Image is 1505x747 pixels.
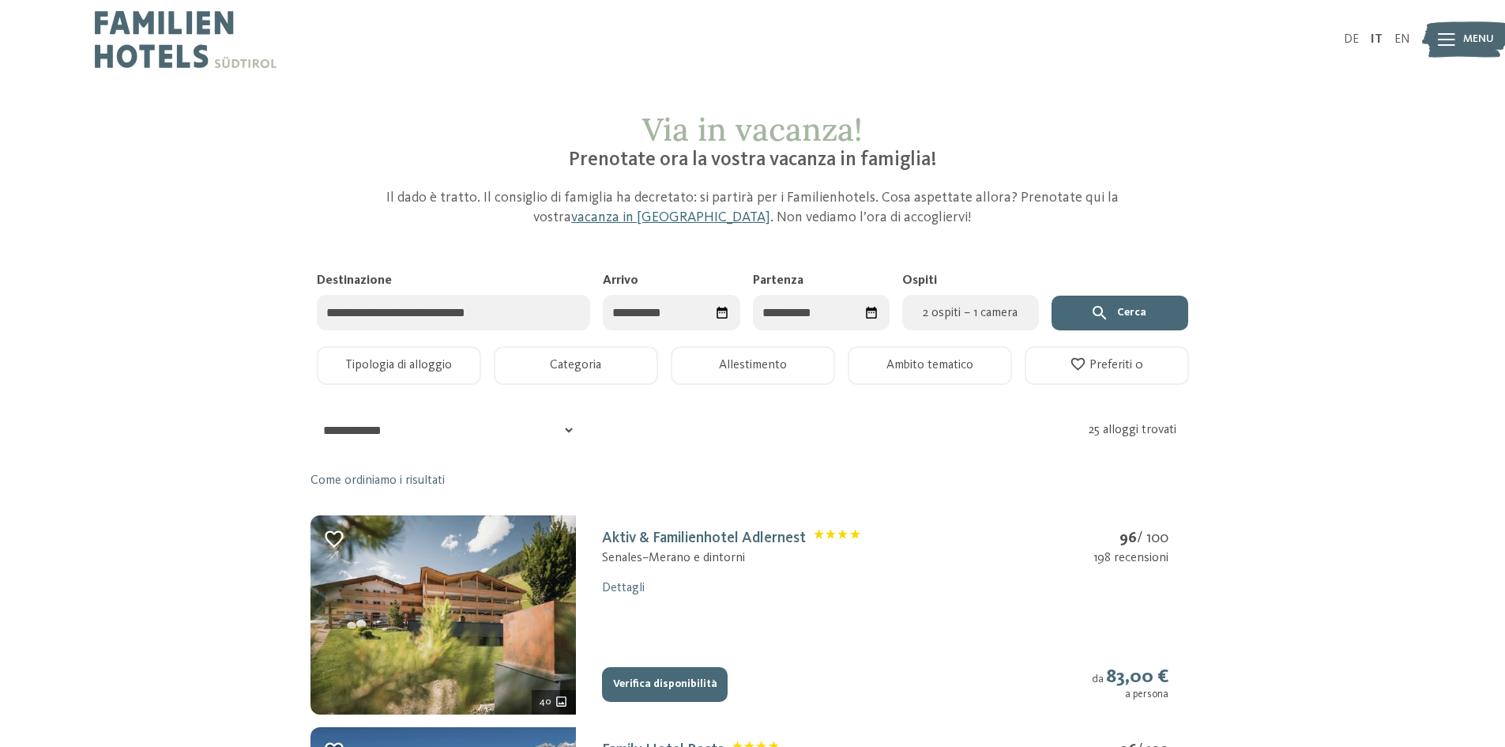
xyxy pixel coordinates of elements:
[1092,666,1168,702] div: da
[1463,32,1494,47] span: Menu
[1093,549,1168,567] div: 198 recensioni
[539,695,551,709] span: 40
[1344,33,1359,46] a: DE
[602,582,645,594] a: Dettagli
[569,150,937,170] span: Prenotate ora la vostra vacanza in famiglia!
[1394,33,1410,46] a: EN
[378,188,1128,228] p: Il dado è tratto. Il consiglio di famiglia ha decretato: si partirà per i Familienhotels. Cosa as...
[603,274,638,287] span: Arrivo
[814,529,860,549] span: Classificazione: 4 stelle
[848,346,1012,385] button: Ambito tematico
[555,695,568,708] svg: 40 ulteriori immagini
[1119,530,1137,546] strong: 96
[532,690,576,715] div: 40 ulteriori immagini
[1093,528,1168,549] div: / 100
[1092,689,1168,701] div: a persona
[310,472,445,489] a: Come ordiniamo i risultati
[1025,346,1189,385] button: Preferiti 0
[1089,421,1194,439] div: 25 alloggi trovati
[602,549,860,567] div: Senales – Merano e dintorni
[602,530,860,546] a: Aktiv & Familienhotel AdlernestClassificazione: 4 stelle
[902,295,1039,330] button: 2 ospiti – 1 camera2 ospiti – 1 camera
[317,274,392,287] span: Destinazione
[753,274,803,287] span: Partenza
[912,304,1029,323] span: 2 ospiti – 1 camera
[671,346,835,385] button: Allestimento
[571,210,770,224] a: vacanza in [GEOGRAPHIC_DATA]
[902,274,937,287] span: Ospiti
[1052,296,1188,330] button: Cerca
[310,515,576,715] img: Adlernest
[859,300,885,326] div: Seleziona data
[602,667,728,702] button: Verifica disponibilità
[494,346,658,385] button: Categoria
[642,109,863,149] span: Via in vacanza!
[323,528,346,551] div: Aggiungi ai preferiti
[709,300,736,326] div: Seleziona data
[317,346,481,385] button: Tipologia di alloggio
[1371,33,1383,46] a: IT
[1106,667,1168,687] strong: 83,00 €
